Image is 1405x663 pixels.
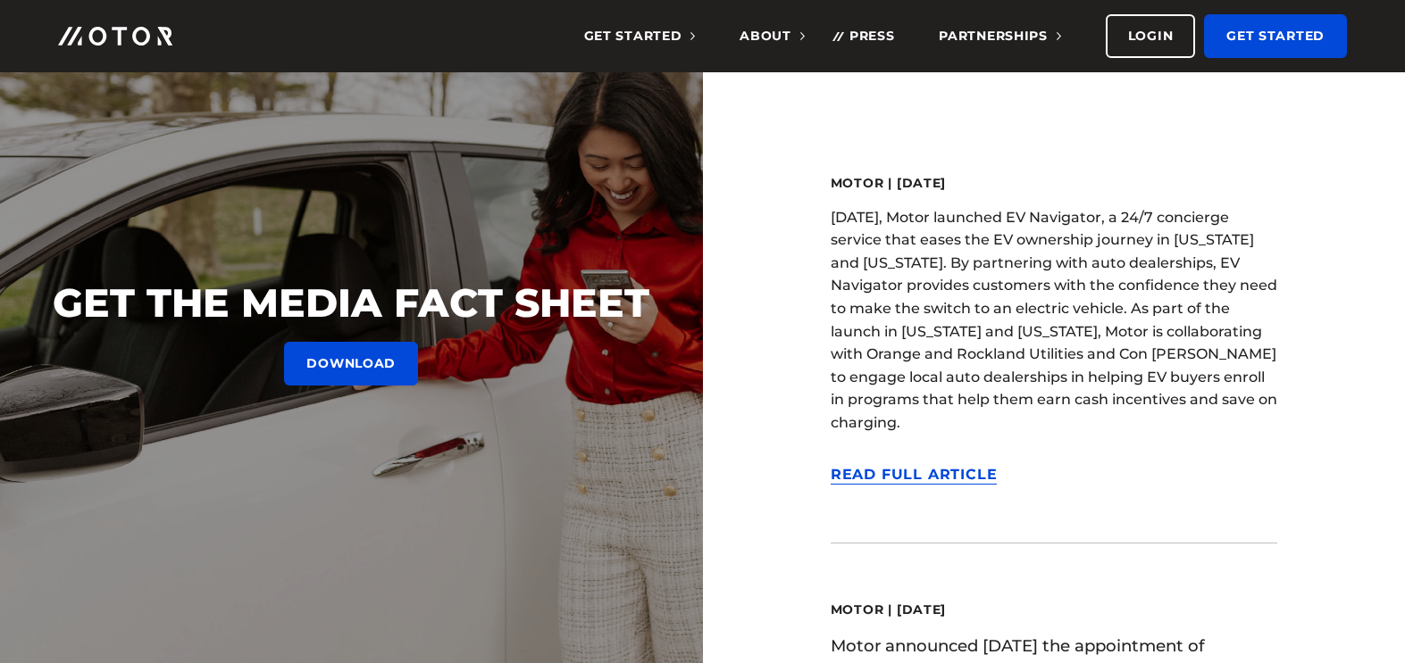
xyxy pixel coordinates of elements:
a: DOWNLOAD [284,342,418,385]
span: About [740,28,805,44]
span: | [883,175,897,191]
a: Read Full Article [831,466,998,485]
p: [DATE], Motor launched EV Navigator, a 24/7 concierge service that eases the EV ownership journey... [831,206,1277,435]
div: Motor [DATE] [831,601,1277,619]
span: Partnerships [939,28,1060,44]
span: | [883,601,897,617]
a: Get Started [1204,14,1347,58]
div: Motor [DATE] [831,175,1277,193]
span: Get Started [584,28,696,44]
div: GET THE MEDIA FACT SHEET [36,278,667,328]
a: Login [1106,14,1196,58]
img: Motor [58,27,172,46]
